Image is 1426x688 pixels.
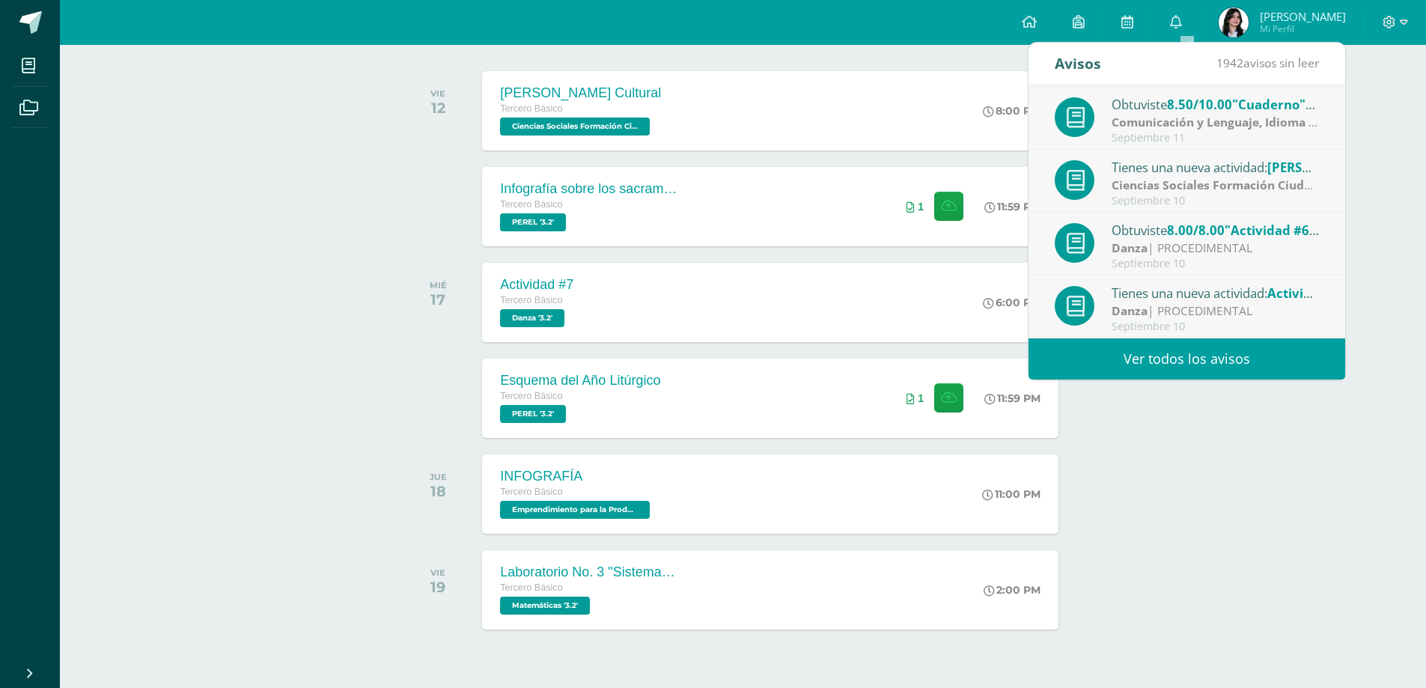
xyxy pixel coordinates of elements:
[1112,157,1320,177] div: Tienes una nueva actividad:
[500,391,562,401] span: Tercero Básico
[1112,114,1370,130] strong: Comunicación y Lenguaje, Idioma Extranjero
[500,181,680,197] div: Infografía sobre los sacramentos de servicio
[1267,159,1424,176] span: [PERSON_NAME] Cultural
[500,373,660,389] div: Esquema del Año Litúrgico
[1216,55,1243,71] span: 1942
[500,582,562,593] span: Tercero Básico
[500,501,650,519] span: Emprendimiento para la Productividad '3.2'
[1112,240,1320,257] div: | PROCEDIMENTAL
[500,277,573,293] div: Actividad #7
[1260,22,1346,35] span: Mi Perfil
[500,199,562,210] span: Tercero Básico
[984,200,1040,213] div: 11:59 PM
[430,482,447,500] div: 18
[984,392,1040,405] div: 11:59 PM
[430,280,447,290] div: MIÉ
[1167,222,1225,239] span: 8.00/8.00
[500,469,653,484] div: INFOGRAFÍA
[1055,43,1101,84] div: Avisos
[1260,9,1346,24] span: [PERSON_NAME]
[1216,55,1319,71] span: avisos sin leer
[430,88,445,99] div: VIE
[500,309,564,327] span: Danza '3.2'
[1219,7,1249,37] img: 69b2fc457eb15f3db3993542d5d33468.png
[1112,320,1320,333] div: Septiembre 10
[500,564,680,580] div: Laboratorio No. 3 "Sistemas de Ecuaciones"
[918,201,924,213] span: 1
[1112,195,1320,207] div: Septiembre 10
[918,392,924,404] span: 1
[1112,302,1148,319] strong: Danza
[500,118,650,136] span: Ciencias Sociales Formación Ciudadana e Interculturalidad '3.2'
[430,472,447,482] div: JUE
[984,583,1040,597] div: 2:00 PM
[500,405,566,423] span: PEREL '3.2'
[1267,284,1346,302] span: Actividad #7
[1112,302,1320,320] div: | PROCEDIMENTAL
[907,392,924,404] div: Archivos entregados
[1167,96,1232,113] span: 8.50/10.00
[1029,338,1345,380] a: Ver todos los avisos
[1225,222,1319,239] span: "Actividad #6"
[500,213,566,231] span: PEREL '3.2'
[500,597,590,615] span: Matemáticas '3.2'
[1112,94,1320,114] div: Obtuviste en
[500,103,562,114] span: Tercero Básico
[430,578,445,596] div: 19
[1112,258,1320,270] div: Septiembre 10
[430,290,447,308] div: 17
[1112,177,1320,194] div: | DECLARATIVO
[907,201,924,213] div: Archivos entregados
[430,99,445,117] div: 12
[1112,220,1320,240] div: Obtuviste en
[1232,96,1315,113] span: "Cuaderno"
[500,295,562,305] span: Tercero Básico
[1112,240,1148,256] strong: Danza
[500,487,562,497] span: Tercero Básico
[982,487,1040,501] div: 11:00 PM
[983,104,1040,118] div: 8:00 PM
[1112,132,1320,144] div: Septiembre 11
[1112,114,1320,131] div: | PROCEDIMENTAL
[983,296,1040,309] div: 6:00 PM
[430,567,445,578] div: VIE
[500,85,661,101] div: [PERSON_NAME] Cultural
[1112,283,1320,302] div: Tienes una nueva actividad:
